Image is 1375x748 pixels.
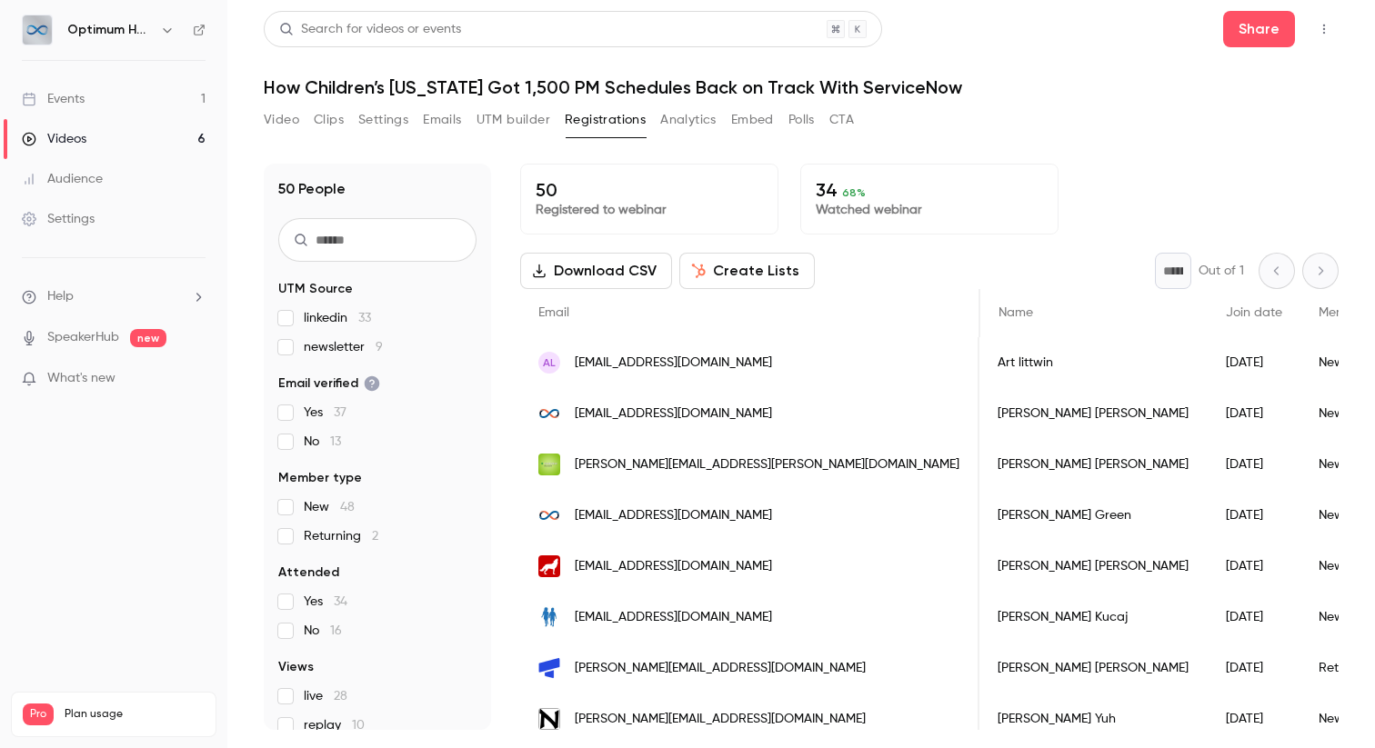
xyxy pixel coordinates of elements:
[538,454,560,475] img: parkview.com
[538,555,560,577] img: alumni.ncsu.edu
[979,693,1208,744] div: [PERSON_NAME] Yuh
[184,371,206,387] iframe: Noticeable Trigger
[679,253,815,289] button: Create Lists
[304,498,355,516] span: New
[372,530,378,543] span: 2
[1208,643,1300,693] div: [DATE]
[22,90,85,108] div: Events
[536,201,763,219] p: Registered to webinar
[304,433,341,451] span: No
[979,337,1208,388] div: Art littwin
[22,170,103,188] div: Audience
[304,622,342,640] span: No
[278,178,346,200] h1: 50 People
[477,105,550,135] button: UTM builder
[278,280,353,298] span: UTM Source
[278,469,362,487] span: Member type
[22,130,86,148] div: Videos
[1208,490,1300,541] div: [DATE]
[979,439,1208,490] div: [PERSON_NAME] [PERSON_NAME]
[536,179,763,201] p: 50
[304,527,378,545] span: Returning
[352,719,365,732] span: 10
[538,403,560,424] img: optimumhit.com
[575,557,772,576] span: [EMAIL_ADDRESS][DOMAIN_NAME]
[788,105,815,135] button: Polls
[1208,439,1300,490] div: [DATE]
[264,105,299,135] button: Video
[575,710,866,729] span: [PERSON_NAME][EMAIL_ADDRESS][DOMAIN_NAME]
[1226,306,1282,319] span: Join date
[979,541,1208,592] div: [PERSON_NAME] [PERSON_NAME]
[314,105,344,135] button: Clips
[1208,541,1300,592] div: [DATE]
[130,329,166,347] span: new
[278,374,380,393] span: Email verified
[334,406,346,419] span: 37
[304,309,371,327] span: linkedin
[334,690,347,703] span: 28
[731,105,774,135] button: Embed
[575,608,772,627] span: [EMAIL_ADDRESS][DOMAIN_NAME]
[1310,15,1339,44] button: Top Bar Actions
[999,306,1033,319] span: Name
[816,201,1043,219] p: Watched webinar
[979,388,1208,439] div: [PERSON_NAME] [PERSON_NAME]
[842,186,866,199] span: 68 %
[979,643,1208,693] div: [PERSON_NAME] [PERSON_NAME]
[358,312,371,324] span: 33
[358,105,408,135] button: Settings
[340,501,355,514] span: 48
[538,306,569,319] span: Email
[279,20,461,39] div: Search for videos or events
[575,354,772,373] span: [EMAIL_ADDRESS][DOMAIN_NAME]
[304,716,365,734] span: replay
[538,708,560,730] img: norsemanservices.com
[278,658,314,676] span: Views
[67,21,153,39] h6: Optimum Healthcare IT
[565,105,646,135] button: Registrations
[1208,592,1300,643] div: [DATE]
[264,76,1339,98] h1: How Children’s [US_STATE] Got 1,500 PM Schedules Back on Track With ServiceNow
[816,179,1043,201] p: 34
[47,369,115,388] span: What's new
[304,338,383,356] span: newsletter
[330,435,341,448] span: 13
[22,210,95,228] div: Settings
[376,341,383,354] span: 9
[538,504,560,526] img: optimumhit.com
[979,592,1208,643] div: [PERSON_NAME] Kucaj
[47,287,74,306] span: Help
[334,595,347,608] span: 34
[23,15,52,45] img: Optimum Healthcare IT
[47,328,119,347] a: SpeakerHub
[304,404,346,422] span: Yes
[65,707,205,722] span: Plan usage
[575,455,959,474] span: [PERSON_NAME][EMAIL_ADDRESS][PERSON_NAME][DOMAIN_NAME]
[575,404,772,424] span: [EMAIL_ADDRESS][DOMAIN_NAME]
[979,490,1208,541] div: [PERSON_NAME] Green
[304,687,347,705] span: live
[1223,11,1295,47] button: Share
[520,253,672,289] button: Download CSV
[543,354,556,371] span: Al
[1208,693,1300,744] div: [DATE]
[538,657,560,679] img: lindsaylaidlaw.com
[538,606,560,628] img: childrenswi.org
[1208,388,1300,439] div: [DATE]
[575,659,866,678] span: [PERSON_NAME][EMAIL_ADDRESS][DOMAIN_NAME]
[1208,337,1300,388] div: [DATE]
[575,506,772,525] span: [EMAIL_ADDRESS][DOMAIN_NAME]
[829,105,854,135] button: CTA
[278,563,339,582] span: Attended
[23,703,54,725] span: Pro
[22,287,206,306] li: help-dropdown-opener
[423,105,461,135] button: Emails
[304,593,347,611] span: Yes
[660,105,717,135] button: Analytics
[1199,262,1244,280] p: Out of 1
[330,624,342,637] span: 16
